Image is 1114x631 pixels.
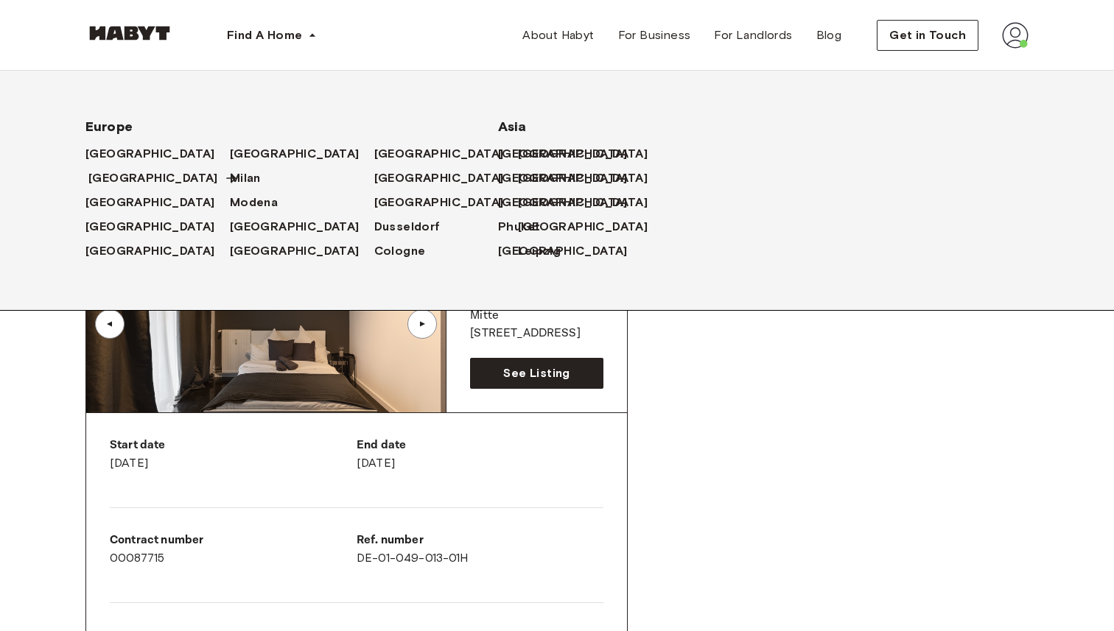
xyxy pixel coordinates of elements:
span: [GEOGRAPHIC_DATA] [85,145,215,163]
span: [GEOGRAPHIC_DATA] [498,169,628,187]
span: Blog [816,27,842,44]
span: For Landlords [714,27,792,44]
a: [GEOGRAPHIC_DATA] [230,218,374,236]
a: For Business [606,21,703,50]
span: Phuket [498,218,540,236]
button: Find A Home [215,21,329,50]
span: [GEOGRAPHIC_DATA] [230,242,360,260]
span: About Habyt [522,27,594,44]
a: [GEOGRAPHIC_DATA] [518,145,662,163]
span: [GEOGRAPHIC_DATA] [374,145,504,163]
button: Get in Touch [877,20,978,51]
p: Contract number [110,532,357,549]
div: [DATE] [357,437,603,472]
a: [GEOGRAPHIC_DATA] [518,169,662,187]
span: See Listing [503,364,570,382]
a: See Listing [470,358,603,389]
span: Modena [230,194,278,211]
span: Get in Touch [889,27,966,44]
a: For Landlords [702,21,804,50]
a: [GEOGRAPHIC_DATA] [498,242,642,260]
a: Phuket [498,218,555,236]
img: Image of the room [86,236,446,412]
span: [GEOGRAPHIC_DATA] [85,194,215,211]
span: [GEOGRAPHIC_DATA] [88,169,218,187]
a: Blog [805,21,854,50]
span: [GEOGRAPHIC_DATA] [85,242,215,260]
a: [GEOGRAPHIC_DATA] [498,145,642,163]
span: [GEOGRAPHIC_DATA] [518,218,648,236]
span: [GEOGRAPHIC_DATA] [498,194,628,211]
a: [GEOGRAPHIC_DATA] [518,194,662,211]
a: [GEOGRAPHIC_DATA] [85,218,230,236]
a: [GEOGRAPHIC_DATA] [85,145,230,163]
a: [GEOGRAPHIC_DATA] [230,242,374,260]
div: ▲ [102,320,117,328]
a: [GEOGRAPHIC_DATA] [374,194,519,211]
p: Ref. number [357,532,603,549]
div: 00087715 [110,532,357,567]
span: Milan [230,169,261,187]
a: [GEOGRAPHIC_DATA] [374,169,519,187]
span: [GEOGRAPHIC_DATA] [498,145,628,163]
a: [GEOGRAPHIC_DATA] [518,218,662,236]
a: Cologne [374,242,441,260]
a: [GEOGRAPHIC_DATA] [374,145,519,163]
span: Europe [85,118,451,135]
img: avatar [1002,22,1029,49]
a: [GEOGRAPHIC_DATA] [498,194,642,211]
span: [GEOGRAPHIC_DATA] [374,194,504,211]
img: Habyt [85,26,174,40]
a: [GEOGRAPHIC_DATA] [85,242,230,260]
span: Asia [498,118,616,135]
a: Dusseldorf [374,218,455,236]
div: DE-01-049-013-01H [357,532,603,567]
span: Dusseldorf [374,218,441,236]
span: [GEOGRAPHIC_DATA] [85,218,215,236]
a: [GEOGRAPHIC_DATA] [85,194,230,211]
a: [GEOGRAPHIC_DATA] [230,145,374,163]
a: Modena [230,194,292,211]
div: ▲ [415,320,430,328]
p: Start date [110,437,357,454]
p: End date [357,437,603,454]
a: Milan [230,169,276,187]
a: About Habyt [511,21,606,50]
span: [GEOGRAPHIC_DATA] [230,145,360,163]
span: [GEOGRAPHIC_DATA] [230,218,360,236]
span: Find A Home [227,27,302,44]
a: [GEOGRAPHIC_DATA] [88,169,233,187]
p: [STREET_ADDRESS] [470,325,603,342]
span: [GEOGRAPHIC_DATA] [374,169,504,187]
div: [DATE] [110,437,357,472]
span: For Business [618,27,691,44]
a: [GEOGRAPHIC_DATA] [498,169,642,187]
span: [GEOGRAPHIC_DATA] [498,242,628,260]
span: Cologne [374,242,426,260]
